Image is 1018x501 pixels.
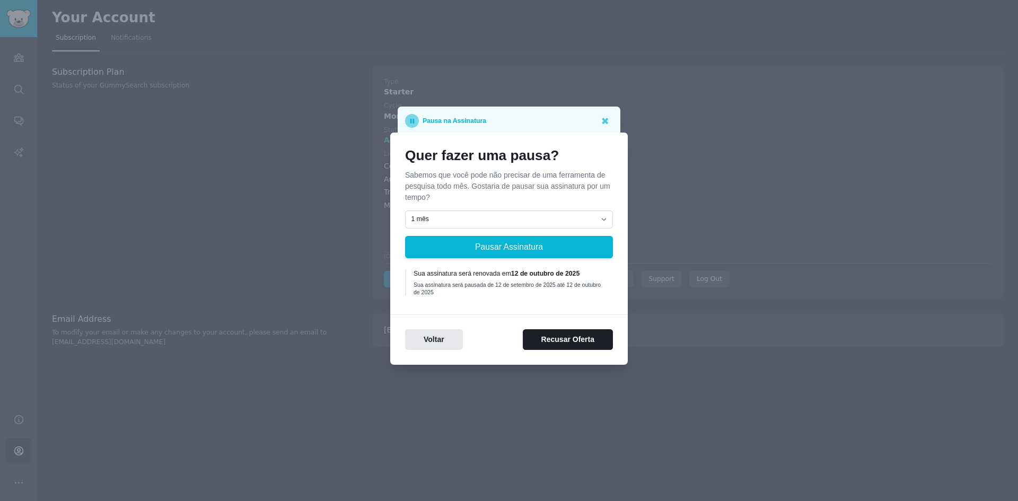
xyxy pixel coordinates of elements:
[405,170,613,203] p: Sabemos que você pode não precisar de uma ferramenta de pesquisa todo mês. Gostaria de pausar sua...
[523,329,613,350] button: Recusar Oferta
[423,114,486,128] p: Pausa na Assinatura
[405,329,463,350] button: Voltar
[405,147,613,164] h1: Quer fazer uma pausa?
[414,269,605,279] div: Sua assinatura será renovada em
[414,281,605,296] div: Sua assinatura será pausada de 12 de setembro de 2025 até 12 de outubro de 2025
[405,236,613,258] button: Pausar Assinatura
[511,270,580,277] b: 12 de outubro de 2025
